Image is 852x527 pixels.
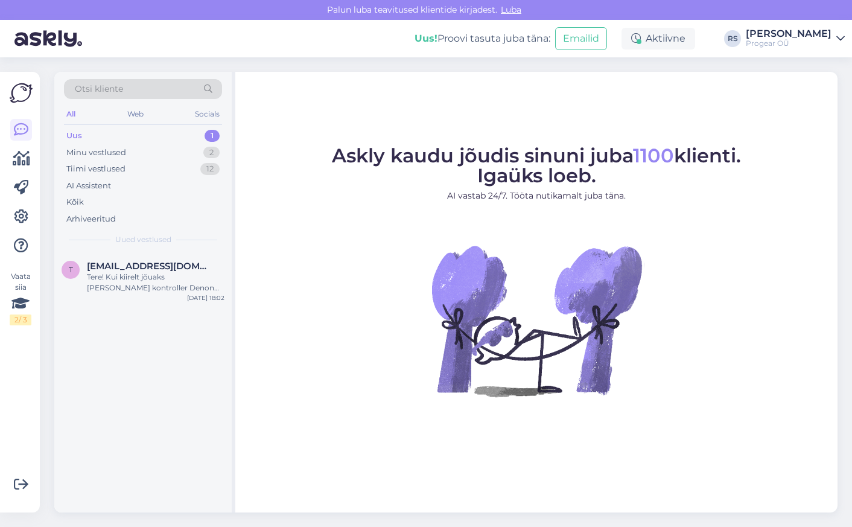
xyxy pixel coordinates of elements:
button: Emailid [555,27,607,50]
img: No Chat active [428,212,645,429]
span: thomashallik@gmail.com [87,261,212,272]
a: [PERSON_NAME]Progear OÜ [746,29,845,48]
div: All [64,106,78,122]
div: Minu vestlused [66,147,126,159]
div: Socials [192,106,222,122]
div: Arhiveeritud [66,213,116,225]
span: Luba [497,4,525,15]
img: Askly Logo [10,81,33,104]
span: 1100 [633,144,674,167]
div: [DATE] 18:02 [187,293,224,302]
span: Uued vestlused [115,234,171,245]
b: Uus! [415,33,437,44]
div: Web [125,106,146,122]
div: AI Assistent [66,180,111,192]
div: 2 / 3 [10,315,31,325]
div: Tere! Kui kiirelt jõuaks [PERSON_NAME] kontroller Denon SC LIVE 4? [87,272,224,293]
div: 12 [200,163,220,175]
span: Otsi kliente [75,83,123,95]
span: t [69,265,73,274]
div: Uus [66,130,82,142]
div: Aktiivne [622,28,695,50]
div: Progear OÜ [746,39,831,48]
div: Proovi tasuta juba täna: [415,31,550,46]
div: 2 [203,147,220,159]
span: Askly kaudu jõudis sinuni juba klienti. Igaüks loeb. [332,144,741,187]
div: Kõik [66,196,84,208]
p: AI vastab 24/7. Tööta nutikamalt juba täna. [332,190,741,202]
div: [PERSON_NAME] [746,29,831,39]
div: 1 [205,130,220,142]
div: Vaata siia [10,271,31,325]
div: Tiimi vestlused [66,163,126,175]
div: RS [724,30,741,47]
